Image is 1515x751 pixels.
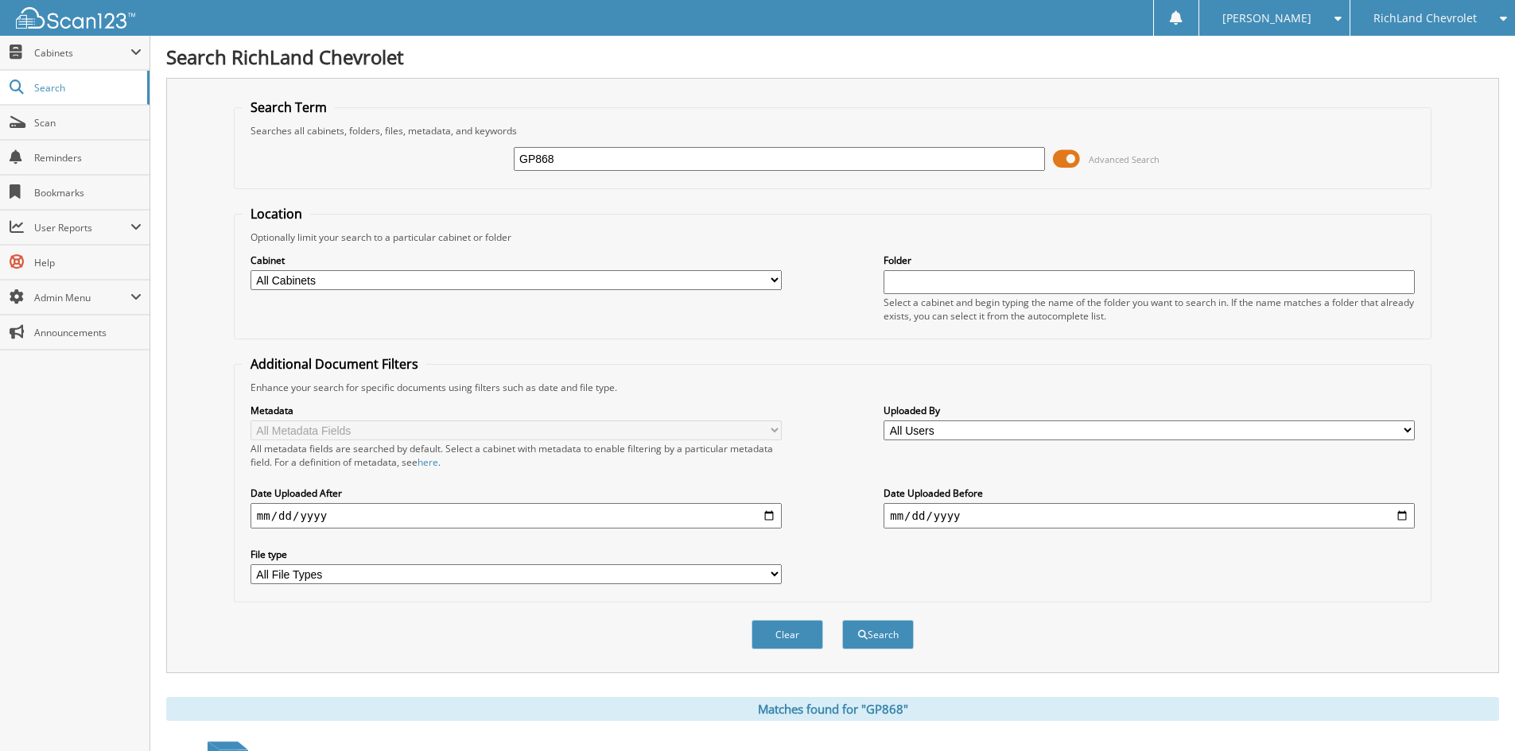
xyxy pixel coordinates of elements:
[16,7,135,29] img: scan123-logo-white.svg
[1089,153,1160,165] span: Advanced Search
[251,548,782,561] label: File type
[251,442,782,469] div: All metadata fields are searched by default. Select a cabinet with metadata to enable filtering b...
[251,254,782,267] label: Cabinet
[243,230,1423,244] div: Optionally limit your search to a particular cabinet or folder
[251,503,782,528] input: start
[34,151,142,165] span: Reminders
[243,381,1423,394] div: Enhance your search for specific documents using filters such as date and file type.
[1222,14,1311,23] span: [PERSON_NAME]
[34,81,139,95] span: Search
[243,99,335,116] legend: Search Term
[34,291,130,304] span: Admin Menu
[34,326,142,339] span: Announcements
[884,503,1415,528] input: end
[34,221,130,234] span: User Reports
[884,296,1415,323] div: Select a cabinet and begin typing the name of the folder you want to search in. If the name match...
[243,205,310,223] legend: Location
[884,486,1415,500] label: Date Uploaded Before
[418,455,438,469] a: here
[1373,14,1477,23] span: RichLand Chevrolet
[243,355,426,373] legend: Additional Document Filters
[34,116,142,130] span: Scan
[166,44,1499,70] h1: Search RichLand Chevrolet
[251,404,782,417] label: Metadata
[884,254,1415,267] label: Folder
[884,404,1415,417] label: Uploaded By
[842,620,914,649] button: Search
[166,697,1499,721] div: Matches found for "GP868"
[34,186,142,199] span: Bookmarks
[251,486,782,500] label: Date Uploaded After
[34,46,130,60] span: Cabinets
[243,124,1423,137] div: Searches all cabinets, folders, files, metadata, and keywords
[752,620,823,649] button: Clear
[34,256,142,269] span: Help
